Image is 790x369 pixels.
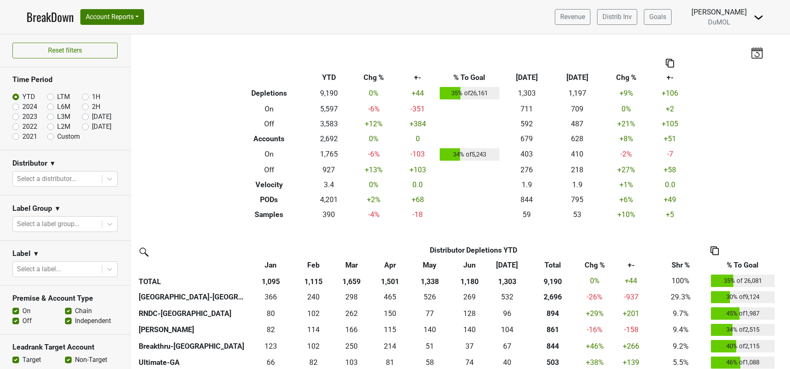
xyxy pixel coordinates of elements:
[450,289,488,306] td: 268.668
[22,122,37,132] label: 2022
[409,305,450,322] td: 76.666
[528,357,578,368] div: 503
[294,273,332,289] th: 1,115
[247,338,295,355] td: 122.51
[453,324,486,335] div: 140
[92,112,111,122] label: [DATE]
[490,341,524,352] div: 67
[552,177,602,192] td: 1.9
[22,112,37,122] label: 2023
[350,101,397,116] td: -6 %
[22,132,37,142] label: 2021
[33,249,39,259] span: ▼
[371,289,409,306] td: 465.334
[397,116,438,131] td: +384
[231,192,308,207] th: PODs
[602,131,650,146] td: +8 %
[294,322,332,338] td: 114.167
[409,322,450,338] td: 140.333
[552,207,602,222] td: 53
[373,292,407,302] div: 465
[411,341,448,352] div: 51
[294,338,332,355] td: 102.491
[653,273,709,289] td: 100%
[231,85,308,101] th: Depletions
[450,338,488,355] td: 36.669
[453,341,486,352] div: 37
[409,338,450,355] td: 51.335
[501,116,552,131] td: 592
[57,132,80,142] label: Custom
[453,308,486,319] div: 128
[612,341,650,352] div: +266
[453,357,486,368] div: 74
[526,273,579,289] th: 9,190
[526,305,579,322] th: 894.470
[373,324,407,335] div: 115
[308,162,350,177] td: 927
[231,146,308,163] th: On
[92,122,111,132] label: [DATE]
[75,355,107,365] label: Non-Target
[137,289,247,306] th: [GEOGRAPHIC_DATA]-[GEOGRAPHIC_DATA]
[350,192,397,207] td: +2 %
[653,338,709,355] td: 9.2%
[296,324,330,335] div: 114
[751,47,763,58] img: last_updated_date
[137,305,247,322] th: RNDC-[GEOGRAPHIC_DATA]
[488,258,526,273] th: Jul: activate to sort column ascending
[332,305,371,322] td: 261.5
[653,305,709,322] td: 9.7%
[308,116,350,131] td: 3,583
[12,75,118,84] h3: Time Period
[12,249,31,258] h3: Label
[490,308,524,319] div: 96
[552,116,602,131] td: 487
[602,146,650,163] td: -2 %
[373,308,407,319] div: 150
[526,322,579,338] th: 861.169
[610,258,653,273] th: +-: activate to sort column ascending
[612,324,650,335] div: -158
[296,308,330,319] div: 102
[580,322,610,338] td: -16 %
[590,277,600,285] span: 0%
[350,146,397,163] td: -6 %
[22,355,41,365] label: Target
[12,204,52,213] h3: Label Group
[294,289,332,306] td: 240.1
[552,101,602,116] td: 709
[137,322,247,338] th: [PERSON_NAME]
[602,70,650,85] th: Chg %
[294,305,332,322] td: 102.4
[438,70,501,85] th: % To Goal
[308,177,350,192] td: 3.4
[308,101,350,116] td: 5,597
[653,289,709,306] td: 29.3%
[12,294,118,303] h3: Premise & Account Type
[371,258,409,273] th: Apr: activate to sort column ascending
[501,85,552,101] td: 1,303
[247,305,295,322] td: 80.4
[308,131,350,146] td: 2,692
[350,177,397,192] td: 0 %
[552,146,602,163] td: 410
[26,8,74,26] a: BreakDown
[526,289,579,306] th: 2695.603
[409,258,450,273] th: May: activate to sort column ascending
[552,192,602,207] td: 795
[247,273,295,289] th: 1,095
[12,343,118,352] h3: Leadrank Target Account
[501,131,552,146] td: 679
[453,292,486,302] div: 269
[334,324,369,335] div: 166
[334,292,369,302] div: 298
[644,9,672,25] a: Goals
[54,204,61,214] span: ▼
[397,70,438,85] th: +-
[373,357,407,368] div: 81
[528,324,578,335] div: 861
[397,207,438,222] td: -18
[332,258,371,273] th: Mar: activate to sort column ascending
[450,305,488,322] td: 127.504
